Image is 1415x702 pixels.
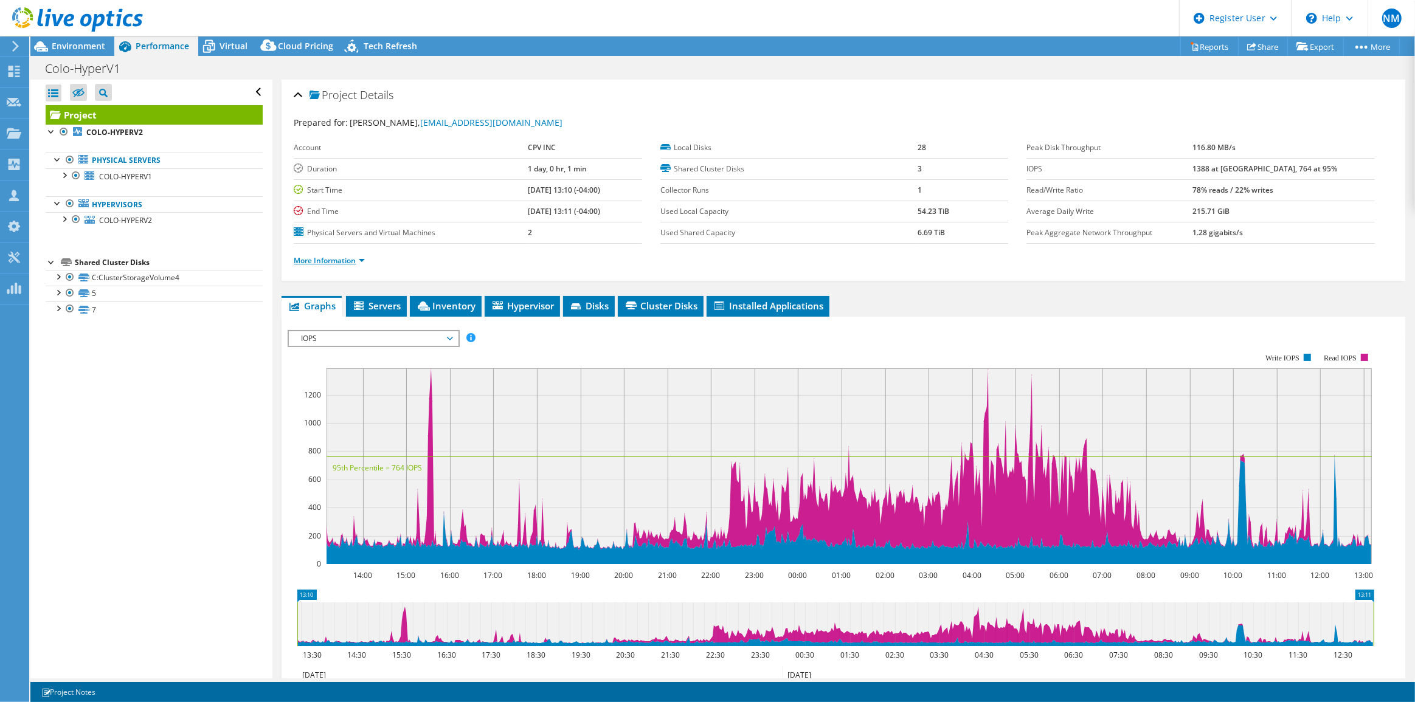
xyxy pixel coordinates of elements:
[294,142,527,154] label: Account
[397,570,416,580] text: 15:00
[308,474,321,484] text: 600
[572,570,590,580] text: 19:00
[1192,185,1273,195] b: 78% reads / 22% writes
[662,650,680,660] text: 21:30
[441,570,460,580] text: 16:00
[1065,650,1084,660] text: 06:30
[360,88,393,102] span: Details
[1289,650,1308,660] text: 11:30
[420,117,562,128] a: [EMAIL_ADDRESS][DOMAIN_NAME]
[46,301,263,317] a: 7
[303,650,322,660] text: 13:30
[528,163,587,174] b: 1 day, 0 hr, 1 min
[304,390,321,400] text: 1200
[1180,37,1239,56] a: Reports
[1192,206,1230,216] b: 215.71 GiB
[136,40,189,52] span: Performance
[876,570,895,580] text: 02:00
[86,127,143,137] b: COLO-HYPERV2
[528,227,532,238] b: 2
[99,215,152,225] span: COLO-HYPERV2
[308,502,321,512] text: 400
[99,171,152,182] span: COLO-HYPERV1
[46,105,263,125] a: Project
[702,570,721,580] text: 22:00
[294,227,527,239] label: Physical Servers and Virtual Machines
[1155,650,1174,660] text: 08:30
[918,185,922,195] b: 1
[1306,13,1317,24] svg: \n
[919,570,938,580] text: 03:00
[46,270,263,286] a: C:ClusterStorageVolume4
[308,531,321,541] text: 200
[918,142,927,153] b: 28
[46,125,263,140] a: COLO-HYPERV2
[1050,570,1069,580] text: 06:00
[33,684,104,700] a: Project Notes
[1110,650,1129,660] text: 07:30
[294,205,527,218] label: End Time
[310,89,357,102] span: Project
[660,184,918,196] label: Collector Runs
[1355,570,1374,580] text: 13:00
[713,300,823,312] span: Installed Applications
[569,300,609,312] span: Disks
[832,570,851,580] text: 01:00
[352,300,401,312] span: Servers
[918,163,922,174] b: 3
[364,40,417,52] span: Tech Refresh
[220,40,247,52] span: Virtual
[294,184,527,196] label: Start Time
[1093,570,1112,580] text: 07:00
[624,300,697,312] span: Cluster Disks
[294,163,527,175] label: Duration
[308,446,321,456] text: 800
[1244,650,1263,660] text: 10:30
[660,163,918,175] label: Shared Cluster Disks
[1224,570,1243,580] text: 10:00
[1200,650,1219,660] text: 09:30
[659,570,677,580] text: 21:00
[354,570,373,580] text: 14:00
[1287,37,1344,56] a: Export
[40,62,139,75] h1: Colo-HyperV1
[1192,163,1337,174] b: 1388 at [GEOGRAPHIC_DATA], 764 at 95%
[75,255,263,270] div: Shared Cluster Disks
[278,40,333,52] span: Cloud Pricing
[746,570,764,580] text: 23:00
[348,650,367,660] text: 14:30
[572,650,591,660] text: 19:30
[1026,205,1192,218] label: Average Daily Write
[350,117,562,128] span: [PERSON_NAME],
[1192,142,1236,153] b: 116.80 MB/s
[1026,184,1192,196] label: Read/Write Ratio
[789,570,808,580] text: 00:00
[528,570,547,580] text: 18:00
[46,153,263,168] a: Physical Servers
[1181,570,1200,580] text: 09:00
[333,463,422,473] text: 95th Percentile = 764 IOPS
[1192,227,1243,238] b: 1.28 gigabits/s
[1238,37,1288,56] a: Share
[46,286,263,301] a: 5
[393,650,412,660] text: 15:30
[1006,570,1025,580] text: 05:00
[1020,650,1039,660] text: 05:30
[841,650,860,660] text: 01:30
[660,142,918,154] label: Local Disks
[1137,570,1156,580] text: 08:00
[528,142,556,153] b: CPV INC
[796,650,815,660] text: 00:30
[304,418,321,428] text: 1000
[46,212,263,228] a: COLO-HYPERV2
[438,650,457,660] text: 16:30
[527,650,546,660] text: 18:30
[482,650,501,660] text: 17:30
[1334,650,1353,660] text: 12:30
[617,650,635,660] text: 20:30
[528,206,600,216] b: [DATE] 13:11 (-04:00)
[416,300,476,312] span: Inventory
[918,227,946,238] b: 6.69 TiB
[1268,570,1287,580] text: 11:00
[1343,37,1400,56] a: More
